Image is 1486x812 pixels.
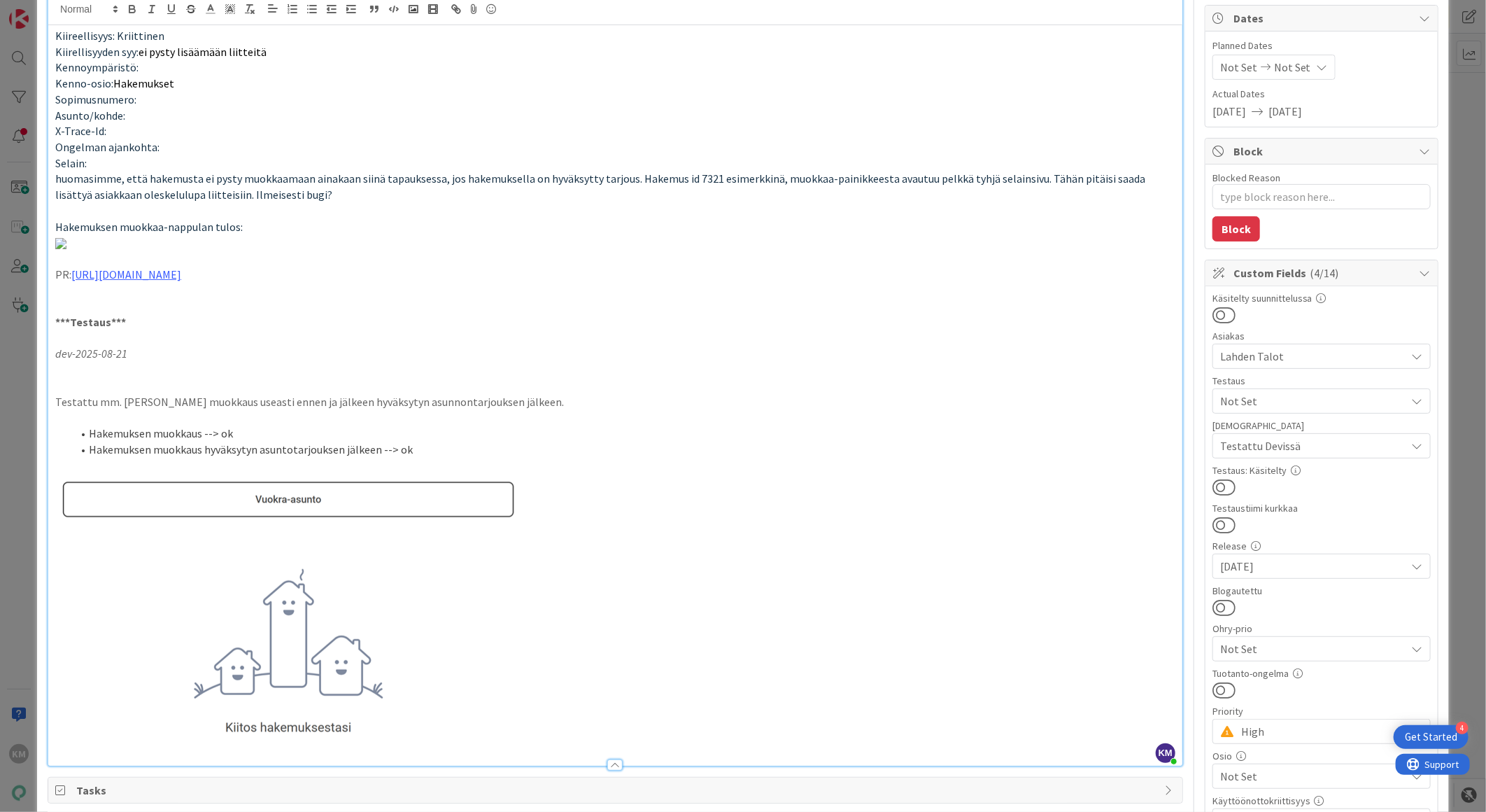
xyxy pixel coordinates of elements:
div: Testaus [1212,376,1431,386]
img: attachment [55,238,66,249]
span: Planned Dates [1212,38,1431,53]
span: Not Set [1274,59,1311,76]
span: Custom Fields [1233,265,1413,281]
span: huomasimme, että hakemusta ei pysty muokkaamaan ainakaan siinä tapauksessa, jos hakemuksella on h... [55,171,1147,202]
div: Käsitelty suunnittelussa [1212,293,1431,303]
div: Get Started [1405,730,1457,744]
span: Hakemukset [113,76,174,90]
div: Testaustiimi kurkkaa [1212,503,1431,513]
label: Blocked Reason [1212,171,1280,184]
li: Hakemuksen muokkaus hyväksytyn asuntotarjouksen jälkeen --> ok [72,442,1175,458]
span: Not Set [1220,59,1257,76]
button: Block [1212,216,1260,241]
span: Kenno-osio: [55,76,113,90]
img: image.png [55,473,523,752]
span: Tasks [76,782,1157,799]
div: 4 [1456,722,1469,734]
span: Actual Dates [1212,87,1431,101]
span: [DATE] [1212,103,1246,120]
span: Asunto/kohde: [55,108,125,122]
span: Hakemuksen muokkaa-nappulan tulos: [55,220,243,234]
span: Ongelman ajankohta: [55,140,160,154]
span: Dates [1233,10,1413,27]
span: Kennoympäristö: [55,60,139,74]
span: Testattu Devissä [1220,437,1406,454]
span: KM [1156,743,1175,763]
span: Not Set [1220,639,1399,659]
span: Kiireellisyys: Kriittinen [55,29,164,43]
div: Release [1212,541,1431,551]
div: Testaus: Käsitelty [1212,465,1431,475]
span: Kiirellisyyden syy: [55,45,139,59]
span: X-Trace-Id: [55,124,106,138]
span: Lahden Talot [1220,348,1406,365]
li: Hakemuksen muokkaus --> ok [72,426,1175,442]
p: Testattu mm. [PERSON_NAME] muokkaus useasti ennen ja jälkeen hyväksytyn asunnontarjouksen jälkeen. [55,394,1175,410]
span: Block [1233,143,1413,160]
div: [DEMOGRAPHIC_DATA] [1212,421,1431,430]
div: Osio [1212,751,1431,761]
div: Open Get Started checklist, remaining modules: 4 [1394,725,1469,749]
span: High [1241,722,1399,741]
span: [DATE] [1220,558,1406,575]
div: Tuotanto-ongelma [1212,668,1431,678]
div: Ohry-prio [1212,624,1431,633]
em: dev-2025-08-21 [55,346,127,360]
div: Priority [1212,706,1431,716]
p: PR: [55,267,1175,283]
span: Not Set [1220,768,1406,785]
span: ei pysty lisäämään liitteitä [139,45,267,59]
a: [URL][DOMAIN_NAME] [71,267,181,281]
span: [DATE] [1268,103,1302,120]
div: Asiakas [1212,331,1431,341]
span: ( 4/14 ) [1310,266,1339,280]
span: Not Set [1220,393,1406,409]
span: Selain: [55,156,87,170]
div: Blogautettu [1212,586,1431,596]
div: Käyttöönottokriittisyys [1212,796,1431,806]
span: Support [29,2,64,19]
span: Sopimusnumero: [55,92,136,106]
